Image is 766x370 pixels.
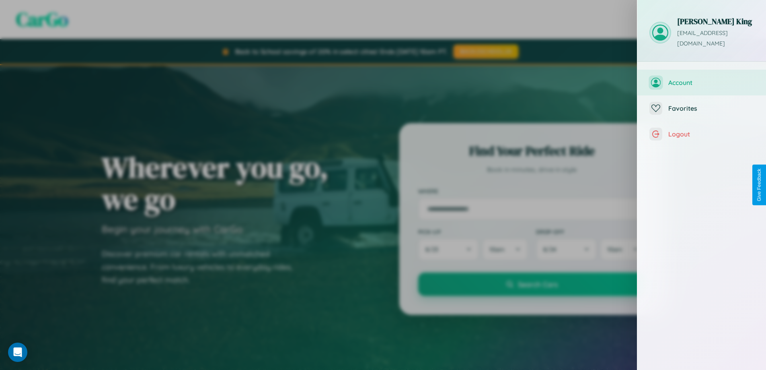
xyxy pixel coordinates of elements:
div: Give Feedback [756,169,762,201]
button: Favorites [637,95,766,121]
div: Open Intercom Messenger [8,343,27,362]
span: Favorites [668,104,754,112]
h3: [PERSON_NAME] King [677,16,754,27]
button: Logout [637,121,766,147]
button: Account [637,70,766,95]
span: Logout [668,130,754,138]
p: [EMAIL_ADDRESS][DOMAIN_NAME] [677,28,754,49]
span: Account [668,79,754,87]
